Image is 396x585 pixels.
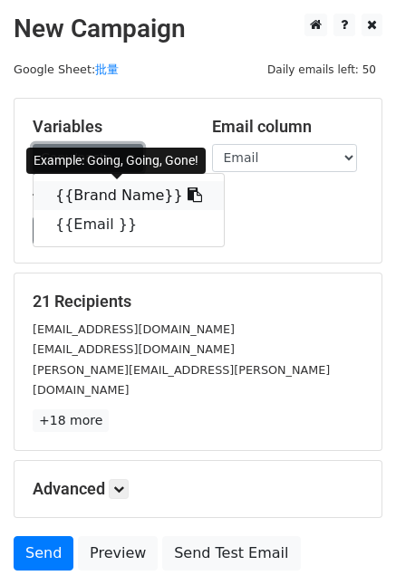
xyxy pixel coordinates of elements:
[261,62,382,76] a: Daily emails left: 50
[14,536,73,571] a: Send
[95,62,119,76] a: 批量
[162,536,300,571] a: Send Test Email
[33,363,330,398] small: [PERSON_NAME][EMAIL_ADDRESS][PERSON_NAME][DOMAIN_NAME]
[33,322,235,336] small: [EMAIL_ADDRESS][DOMAIN_NAME]
[33,409,109,432] a: +18 more
[26,148,206,174] div: Example: Going, Going, Gone!
[78,536,158,571] a: Preview
[33,117,185,137] h5: Variables
[34,210,224,239] a: {{Email }}
[261,60,382,80] span: Daily emails left: 50
[212,117,364,137] h5: Email column
[33,292,363,312] h5: 21 Recipients
[305,498,396,585] iframe: Chat Widget
[33,342,235,356] small: [EMAIL_ADDRESS][DOMAIN_NAME]
[14,14,382,44] h2: New Campaign
[33,479,363,499] h5: Advanced
[14,62,119,76] small: Google Sheet:
[34,181,224,210] a: {{Brand Name}}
